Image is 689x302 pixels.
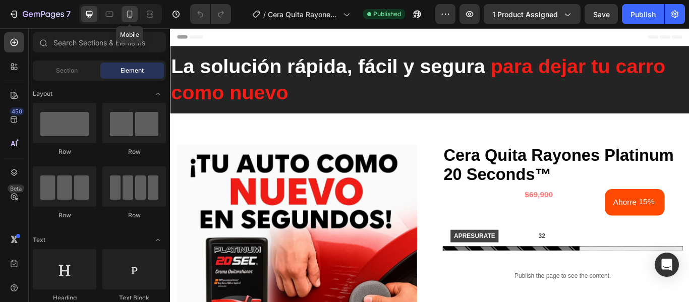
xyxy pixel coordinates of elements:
iframe: Design area [170,28,689,302]
mark: APRESURATE [327,235,383,250]
div: Row [33,211,96,220]
div: Open Intercom Messenger [655,253,679,277]
p: Publish the page to see the content. [318,283,598,294]
div: Ahorre [515,196,545,210]
span: Published [373,10,401,19]
span: 1 product assigned [492,9,558,20]
span: Layout [33,89,52,98]
span: para dejar tu carro como nuevo [1,31,578,88]
p: 7 [66,8,71,20]
div: Beta [8,185,24,193]
div: Publish [630,9,656,20]
span: Section [56,66,78,75]
span: / [263,9,266,20]
button: 1 product assigned [484,4,581,24]
input: Search Sections & Elements [33,32,166,52]
span: Text [33,235,45,245]
button: 7 [4,4,75,24]
span: Save [593,10,610,19]
div: $59,300 [318,188,409,201]
span: Toggle open [150,86,166,102]
span: Toggle open [150,232,166,248]
span: Cera Quita Rayones Platinum 20 Seconds™ [268,9,339,20]
button: Save [585,4,618,24]
span: 32 [429,238,437,246]
p: SOLAMENTE RESTANTES EN STOCK [327,234,518,250]
h2: Cera Quita Rayones Platinum 20 Seconds™ [318,136,598,184]
div: Row [33,147,96,156]
div: 15% [545,196,565,209]
div: Row [102,147,166,156]
div: Row [102,211,166,220]
span: Element [121,66,144,75]
div: Undo/Redo [190,4,231,24]
button: Publish [622,4,664,24]
div: 450 [10,107,24,115]
div: $69,900 [413,188,503,201]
